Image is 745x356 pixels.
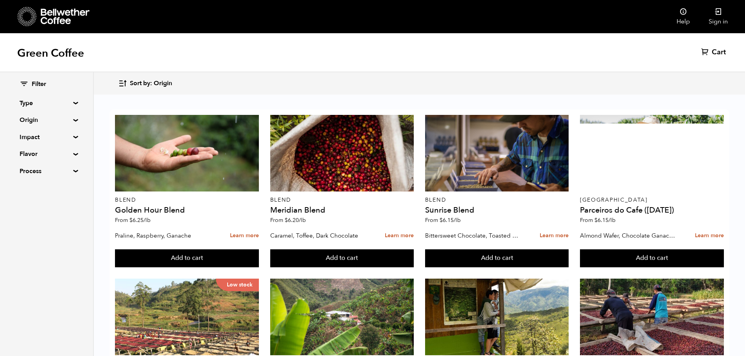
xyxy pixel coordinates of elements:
[425,216,461,224] span: From
[425,249,569,267] button: Add to cart
[115,206,259,214] h4: Golden Hour Blend
[580,216,616,224] span: From
[20,166,74,176] summary: Process
[115,279,259,355] a: Low stock
[20,98,74,108] summary: Type
[712,48,726,57] span: Cart
[285,216,288,224] span: $
[144,216,151,224] span: /lb
[270,197,414,203] p: Blend
[580,206,724,214] h4: Parceiros do Cafe ([DATE])
[594,216,616,224] bdi: 6.15
[440,216,461,224] bdi: 6.15
[230,227,259,244] a: Learn more
[20,149,74,159] summary: Flavor
[115,230,213,242] p: Praline, Raspberry, Ganache
[285,216,306,224] bdi: 6.20
[580,197,724,203] p: [GEOGRAPHIC_DATA]
[130,79,172,88] span: Sort by: Origin
[299,216,306,224] span: /lb
[454,216,461,224] span: /lb
[115,197,259,203] p: Blend
[129,216,133,224] span: $
[270,249,414,267] button: Add to cart
[20,132,74,142] summary: Impact
[20,115,74,125] summary: Origin
[580,230,678,242] p: Almond Wafer, Chocolate Ganache, Bing Cherry
[32,80,46,89] span: Filter
[270,230,368,242] p: Caramel, Toffee, Dark Chocolate
[118,74,172,93] button: Sort by: Origin
[425,230,523,242] p: Bittersweet Chocolate, Toasted Marshmallow, Candied Orange, Praline
[270,216,306,224] span: From
[440,216,443,224] span: $
[115,216,151,224] span: From
[594,216,598,224] span: $
[425,197,569,203] p: Blend
[580,249,724,267] button: Add to cart
[695,227,724,244] a: Learn more
[17,46,84,60] h1: Green Coffee
[609,216,616,224] span: /lb
[385,227,414,244] a: Learn more
[270,206,414,214] h4: Meridian Blend
[701,48,728,57] a: Cart
[216,279,259,291] p: Low stock
[540,227,569,244] a: Learn more
[115,249,259,267] button: Add to cart
[425,206,569,214] h4: Sunrise Blend
[129,216,151,224] bdi: 6.25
